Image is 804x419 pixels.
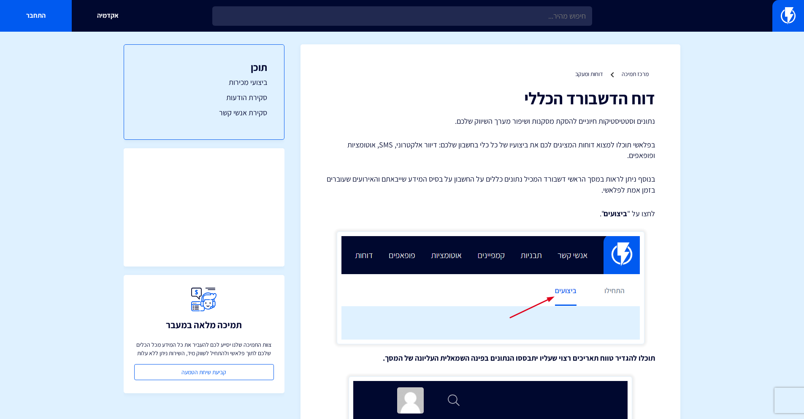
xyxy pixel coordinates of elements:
a: ביצועי מכירות [141,77,267,88]
h3: תוכן [141,62,267,73]
strong: ביצועים [604,209,627,218]
a: דוחות ומעקב [575,70,603,78]
a: סקירת אנשי קשר [141,107,267,118]
p: צוות התמיכה שלנו יסייע לכם להעביר את כל המידע מכל הכלים שלכם לתוך פלאשי ולהתחיל לשווק מיד, השירות... [134,340,274,357]
input: חיפוש מהיר... [212,6,592,26]
a: קביעת שיחת הטמעה [134,364,274,380]
p: נתונים וסטטיסטיקות חיוניים להסקת מסקנות ושיפור מערך השיווק שלכם. [326,116,655,127]
strong: תוכלו להגדיר טווח תאריכים רצוי שעליו יתבססו הנתונים בפינה השמאלית העליונה של המסך. [383,353,655,363]
p: בפלאשי תוכלו למצוא דוחות המציגים לכם את ביצועיו של כל כלי בחשבון שלכם: דיוור אלקטרוני, SMS, אוטומ... [326,139,655,161]
p: לחצו על " ". [326,208,655,219]
h3: תמיכה מלאה במעבר [166,320,242,330]
a: מרכז תמיכה [622,70,649,78]
p: בנוסף ניתן לראות במסך הראשי דשבורד המכיל נתונים כללים על החשבון על בסיס המידע שייבאתם והאירועים ש... [326,174,655,195]
a: סקירת הודעות [141,92,267,103]
h1: דוח הדשבורד הכללי [326,89,655,107]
